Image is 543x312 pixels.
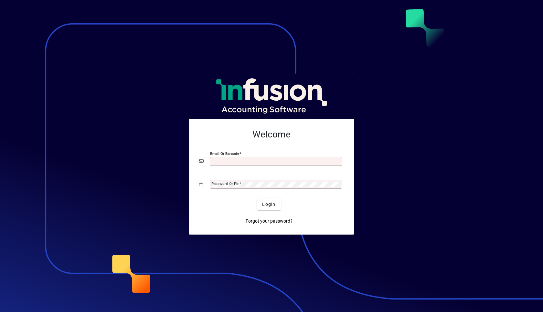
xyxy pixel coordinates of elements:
button: Login [257,198,281,210]
mat-label: Password or Pin [211,181,239,186]
span: Forgot your password? [246,218,293,225]
h2: Welcome [199,129,344,140]
span: Login [262,201,275,208]
mat-label: Email or Barcode [210,151,239,156]
a: Forgot your password? [243,215,295,227]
